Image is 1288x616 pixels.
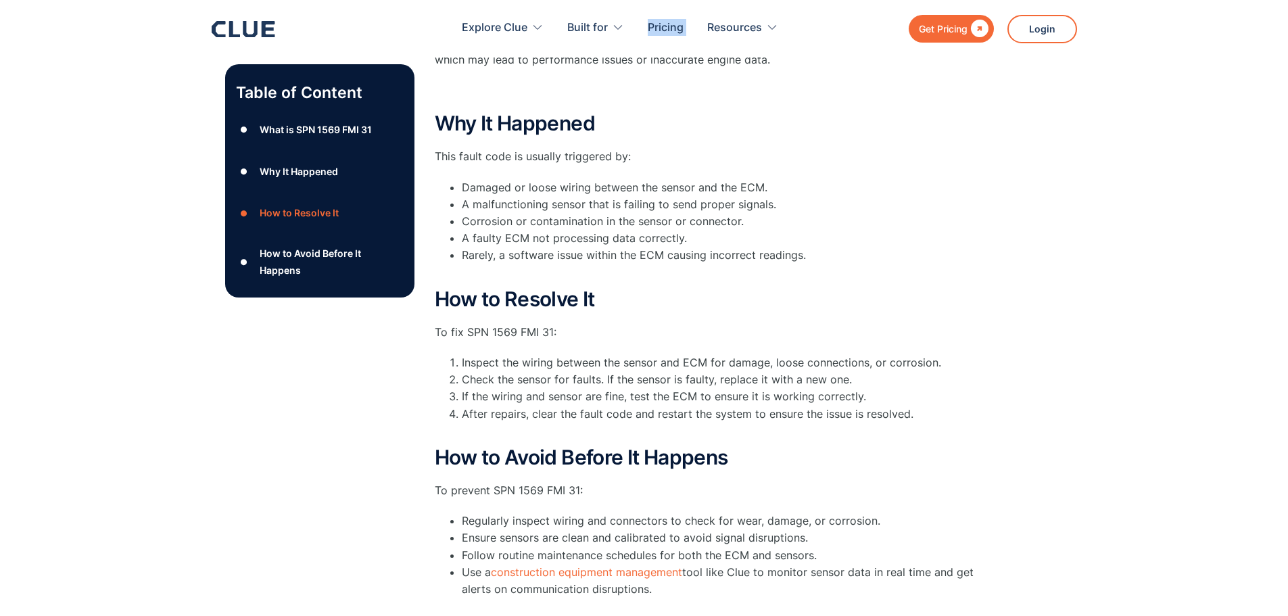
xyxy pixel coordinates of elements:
li: Regularly inspect wiring and connectors to check for wear, damage, or corrosion. [462,513,976,529]
li: Check the sensor for faults. If the sensor is faulty, replace it with a new one. [462,371,976,388]
li: A malfunctioning sensor that is failing to send proper signals. [462,196,976,213]
div: ● [236,252,252,272]
li: Use a tool like Clue to monitor sensor data in real time and get alerts on communication disrupti... [462,564,976,598]
a: ●What is SPN 1569 FMI 31 [236,120,404,140]
div: Why It Happened [260,163,338,180]
li: A faulty ECM not processing data correctly. [462,230,976,247]
div:  [968,20,988,37]
div: Explore Clue [462,7,527,49]
div: Resources [707,7,762,49]
a: ●Why It Happened [236,162,404,182]
p: Table of Content [236,82,404,103]
a: Login [1007,15,1077,43]
a: ●How to Resolve It [236,203,404,223]
div: Resources [707,7,778,49]
div: Built for [567,7,608,49]
div: ● [236,120,252,140]
div: ● [236,203,252,223]
div: ● [236,162,252,182]
div: Get Pricing [919,20,968,37]
div: How to Resolve It [260,205,339,222]
li: Follow routine maintenance schedules for both the ECM and sensors. [462,547,976,564]
a: ●How to Avoid Before It Happens [236,245,404,279]
p: To prevent SPN 1569 FMI 31: [435,482,976,499]
div: Built for [567,7,624,49]
li: Damaged or loose wiring between the sensor and the ECM. [462,179,976,196]
h2: How to Avoid Before It Happens [435,446,976,469]
p: This fault code is usually triggered by: [435,148,976,165]
div: How to Avoid Before It Happens [260,245,403,279]
h2: How to Resolve It [435,288,976,310]
li: After repairs, clear the fault code and restart the system to ensure the issue is resolved. [462,406,976,440]
li: Rarely, a software issue within the ECM causing incorrect readings. [462,247,976,281]
p: To fix SPN 1569 FMI 31: [435,324,976,341]
li: If the wiring and sensor are fine, test the ECM to ensure it is working correctly. [462,388,976,405]
p: ‍ [435,82,976,99]
h2: Why It Happened [435,112,976,135]
li: Ensure sensors are clean and calibrated to avoid signal disruptions. [462,529,976,546]
a: Get Pricing [909,15,994,43]
li: Inspect the wiring between the sensor and ECM for damage, loose connections, or corrosion. [462,354,976,371]
li: Corrosion or contamination in the sensor or connector. [462,213,976,230]
a: construction equipment management [491,565,682,579]
div: Explore Clue [462,7,544,49]
a: Pricing [648,7,684,49]
div: What is SPN 1569 FMI 31 [260,121,372,138]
